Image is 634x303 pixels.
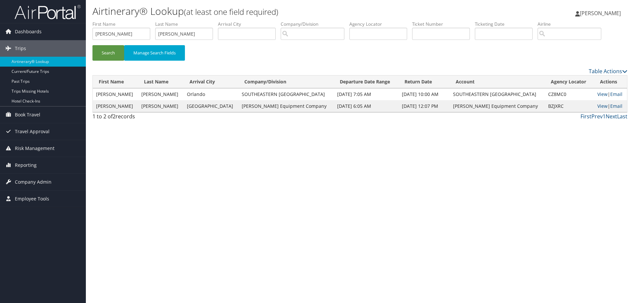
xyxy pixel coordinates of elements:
[93,88,138,100] td: [PERSON_NAME]
[15,40,26,57] span: Trips
[92,112,219,124] div: 1 to 2 of records
[218,21,281,27] label: Arrival City
[138,88,183,100] td: [PERSON_NAME]
[281,21,349,27] label: Company/Division
[92,21,155,27] label: First Name
[15,174,52,190] span: Company Admin
[184,76,239,88] th: Arrival City: activate to sort column ascending
[15,157,37,173] span: Reporting
[575,3,627,23] a: [PERSON_NAME]
[15,123,50,140] span: Travel Approval
[399,76,450,88] th: Return Date: activate to sort column ascending
[93,76,138,88] th: First Name: activate to sort column ascending
[238,76,334,88] th: Company/Division
[138,76,183,88] th: Last Name: activate to sort column ascending
[334,76,399,88] th: Departure Date Range: activate to sort column ascending
[184,88,239,100] td: Orlando
[15,106,40,123] span: Book Travel
[617,113,627,120] a: Last
[113,113,116,120] span: 2
[545,76,594,88] th: Agency Locator: activate to sort column ascending
[597,91,608,97] a: View
[606,113,617,120] a: Next
[399,88,450,100] td: [DATE] 10:00 AM
[399,100,450,112] td: [DATE] 12:07 PM
[610,103,622,109] a: Email
[589,68,627,75] a: Table Actions
[475,21,538,27] label: Ticketing Date
[538,21,606,27] label: Airline
[238,100,334,112] td: [PERSON_NAME] Equipment Company
[184,100,239,112] td: [GEOGRAPHIC_DATA]
[184,6,278,17] small: (at least one field required)
[610,91,622,97] a: Email
[15,140,54,157] span: Risk Management
[155,21,218,27] label: Last Name
[92,4,449,18] h1: Airtinerary® Lookup
[594,76,627,88] th: Actions
[597,103,608,109] a: View
[450,76,545,88] th: Account: activate to sort column ascending
[238,88,334,100] td: SOUTHEASTERN [GEOGRAPHIC_DATA]
[591,113,603,120] a: Prev
[15,23,42,40] span: Dashboards
[349,21,412,27] label: Agency Locator
[580,10,621,17] span: [PERSON_NAME]
[594,88,627,100] td: |
[15,4,81,20] img: airportal-logo.png
[15,191,49,207] span: Employee Tools
[581,113,591,120] a: First
[138,100,183,112] td: [PERSON_NAME]
[334,100,399,112] td: [DATE] 6:05 AM
[603,113,606,120] a: 1
[545,88,594,100] td: CZ8MC0
[93,100,138,112] td: [PERSON_NAME]
[124,45,185,61] button: Manage Search Fields
[594,100,627,112] td: |
[92,45,124,61] button: Search
[412,21,475,27] label: Ticket Number
[334,88,399,100] td: [DATE] 7:05 AM
[450,88,545,100] td: SOUTHEASTERN [GEOGRAPHIC_DATA]
[450,100,545,112] td: [PERSON_NAME] Equipment Company
[545,100,594,112] td: BZJXRC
